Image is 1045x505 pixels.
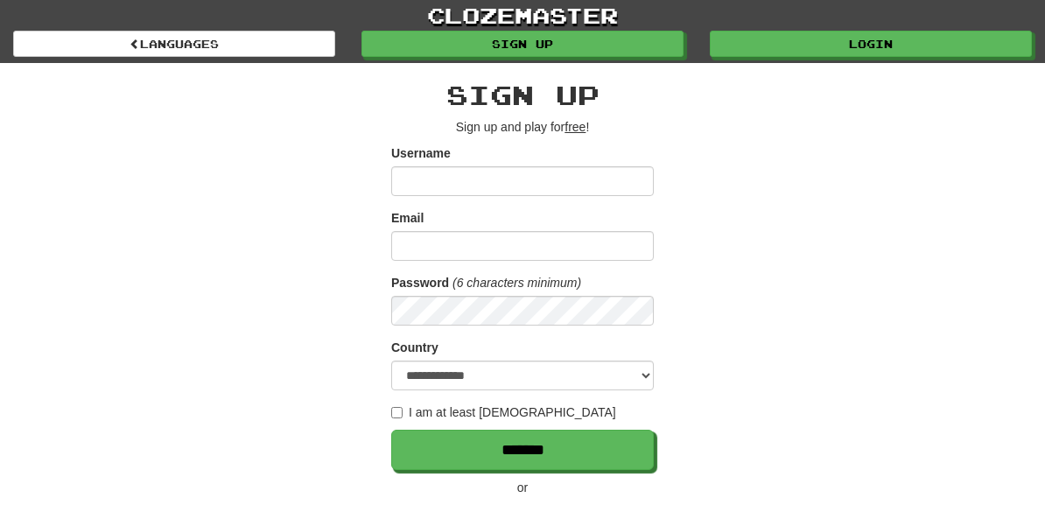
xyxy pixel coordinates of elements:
[565,120,586,134] u: free
[391,407,403,418] input: I am at least [DEMOGRAPHIC_DATA]
[391,479,654,496] p: or
[361,31,684,57] a: Sign up
[391,81,654,109] h2: Sign up
[452,276,581,290] em: (6 characters minimum)
[391,144,451,162] label: Username
[13,31,335,57] a: Languages
[391,403,616,421] label: I am at least [DEMOGRAPHIC_DATA]
[391,209,424,227] label: Email
[391,339,438,356] label: Country
[391,118,654,136] p: Sign up and play for !
[710,31,1032,57] a: Login
[391,274,449,291] label: Password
